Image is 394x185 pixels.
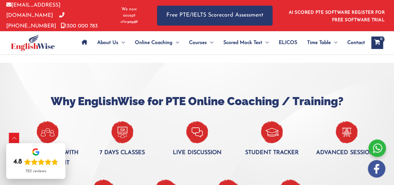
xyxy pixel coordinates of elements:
a: Time TableMenu Toggle [302,32,342,54]
img: Afterpay-Logo [121,20,138,24]
p: Live discussion [160,148,235,158]
a: AI SCORED PTE SOFTWARE REGISTER FOR FREE SOFTWARE TRIAL [289,10,385,22]
div: 4.8 [13,158,22,166]
img: One-to-one-inraction [37,121,59,143]
img: Live-discussion [186,121,208,143]
aside: Header Widget 1 [285,5,388,26]
span: Menu Toggle [262,32,269,54]
span: Scored Mock Test [223,32,262,54]
span: Menu Toggle [207,32,213,54]
span: Menu Toggle [173,32,179,54]
a: CoursesMenu Toggle [184,32,218,54]
a: About UsMenu Toggle [92,32,130,54]
span: Time Table [307,32,331,54]
img: cropped-ew-logo [11,34,55,51]
img: white-facebook.png [368,160,385,178]
a: ELICOS [274,32,302,54]
span: Contact [347,32,365,54]
span: Courses [189,32,207,54]
span: About Us [97,32,118,54]
a: Free PTE/IELTS Scorecard Assessment [157,6,273,25]
p: Student tracker [235,148,309,158]
img: 7-days-clasess [112,121,133,143]
div: 723 reviews [26,169,46,174]
p: 7 days classes [85,148,160,158]
a: [PHONE_NUMBER] [6,13,64,28]
a: Contact [342,32,365,54]
a: [EMAIL_ADDRESS][DOMAIN_NAME] [6,2,60,18]
h2: Why EnglishWise for PTE Online Coaching / Training? [10,94,384,109]
span: Online Coaching [135,32,173,54]
img: _student--Tracker [261,121,283,143]
span: Menu Toggle [118,32,125,54]
img: Advanced-session [336,121,358,143]
a: Scored Mock TestMenu Toggle [218,32,274,54]
a: 1300 000 783 [61,23,98,29]
nav: Site Navigation: Main Menu [77,32,365,54]
span: We now accept [117,6,141,19]
a: View Shopping Cart, empty [371,37,383,49]
span: Menu Toggle [331,32,337,54]
p: Advanced sessions [309,148,384,158]
a: Online CoachingMenu Toggle [130,32,184,54]
span: ELICOS [279,32,297,54]
div: Rating: 4.8 out of 5 [13,158,58,166]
